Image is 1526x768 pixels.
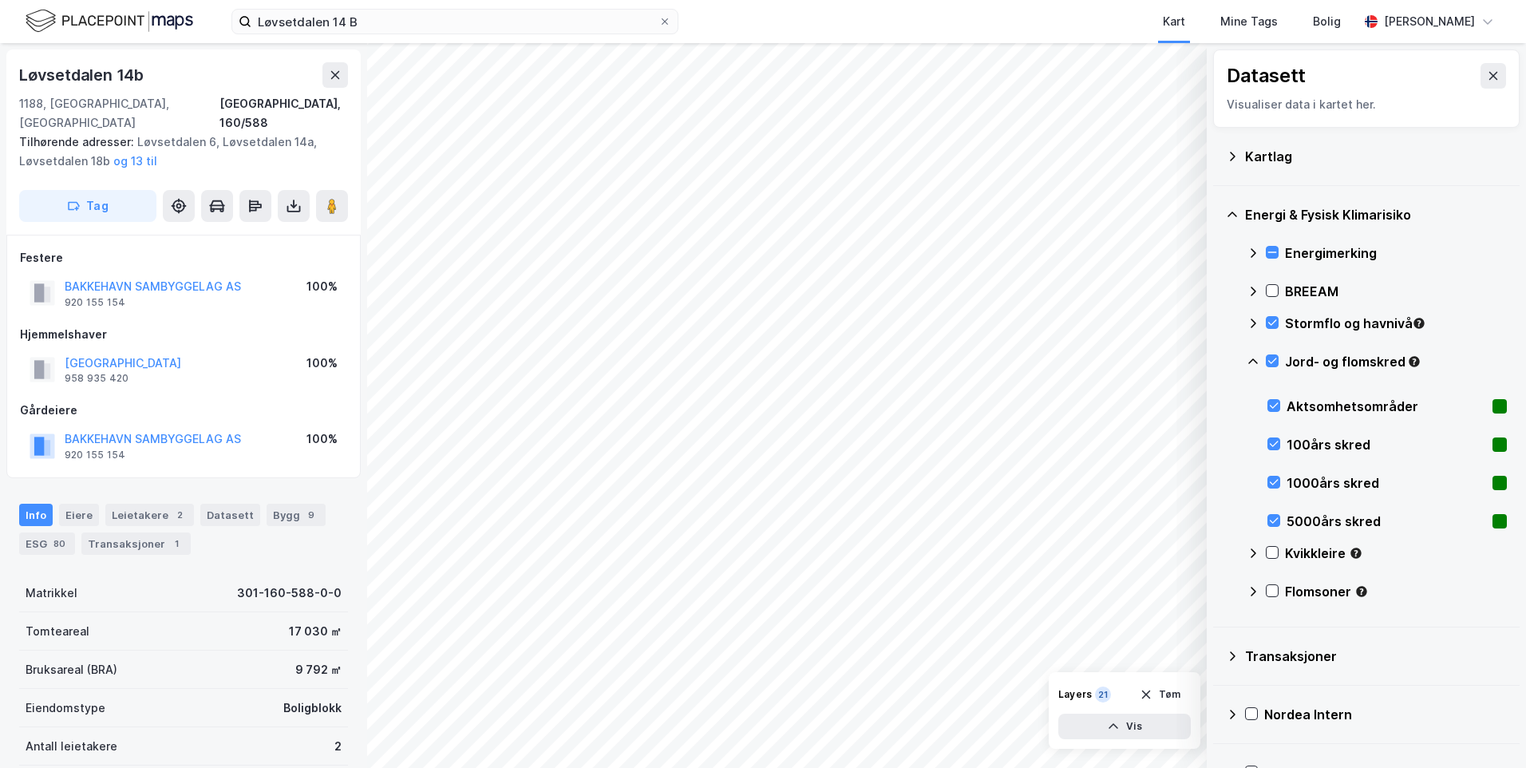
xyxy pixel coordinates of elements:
[1285,544,1507,563] div: Kvikkleire
[1245,147,1507,166] div: Kartlag
[306,354,338,373] div: 100%
[105,504,194,526] div: Leietakere
[303,507,319,523] div: 9
[1285,282,1507,301] div: BREEAM
[295,660,342,679] div: 9 792 ㎡
[1285,582,1507,601] div: Flomsoner
[1245,205,1507,224] div: Energi & Fysisk Klimarisiko
[26,622,89,641] div: Tomteareal
[1407,354,1421,369] div: Tooltip anchor
[19,94,219,133] div: 1188, [GEOGRAPHIC_DATA], [GEOGRAPHIC_DATA]
[26,7,193,35] img: logo.f888ab2527a4732fd821a326f86c7f29.svg
[19,532,75,555] div: ESG
[20,401,347,420] div: Gårdeiere
[26,737,117,756] div: Antall leietakere
[20,325,347,344] div: Hjemmelshaver
[306,430,338,449] div: 100%
[19,190,156,222] button: Tag
[267,504,326,526] div: Bygg
[237,584,342,603] div: 301-160-588-0-0
[26,699,105,718] div: Eiendomstype
[1264,705,1507,724] div: Nordea Intern
[19,135,137,148] span: Tilhørende adresser:
[1287,512,1486,531] div: 5000års skred
[1412,316,1426,331] div: Tooltip anchor
[219,94,348,133] div: [GEOGRAPHIC_DATA], 160/588
[1287,435,1486,454] div: 100års skred
[251,10,658,34] input: Søk på adresse, matrikkel, gårdeiere, leietakere eller personer
[26,584,77,603] div: Matrikkel
[1227,63,1306,89] div: Datasett
[1058,688,1092,701] div: Layers
[200,504,260,526] div: Datasett
[1287,473,1486,493] div: 1000års skred
[1285,243,1507,263] div: Energimerking
[65,449,125,461] div: 920 155 154
[306,277,338,296] div: 100%
[20,248,347,267] div: Festere
[1354,584,1369,599] div: Tooltip anchor
[1349,546,1363,560] div: Tooltip anchor
[289,622,342,641] div: 17 030 ㎡
[19,62,147,88] div: Løvsetdalen 14b
[1287,397,1486,416] div: Aktsomhetsområder
[81,532,191,555] div: Transaksjoner
[172,507,188,523] div: 2
[19,504,53,526] div: Info
[1384,12,1475,31] div: [PERSON_NAME]
[168,536,184,552] div: 1
[26,660,117,679] div: Bruksareal (BRA)
[1129,682,1191,707] button: Tøm
[1446,691,1526,768] iframe: Chat Widget
[1245,647,1507,666] div: Transaksjoner
[1285,352,1507,371] div: Jord- og flomskred
[283,699,342,718] div: Boligblokk
[19,133,335,171] div: Løvsetdalen 6, Løvsetdalen 14a, Løvsetdalen 18b
[1058,714,1191,739] button: Vis
[1220,12,1278,31] div: Mine Tags
[1163,12,1185,31] div: Kart
[1285,314,1507,333] div: Stormflo og havnivå
[59,504,99,526] div: Eiere
[334,737,342,756] div: 2
[1095,687,1111,703] div: 21
[50,536,69,552] div: 80
[1227,95,1506,114] div: Visualiser data i kartet her.
[65,372,128,385] div: 958 935 420
[65,296,125,309] div: 920 155 154
[1313,12,1341,31] div: Bolig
